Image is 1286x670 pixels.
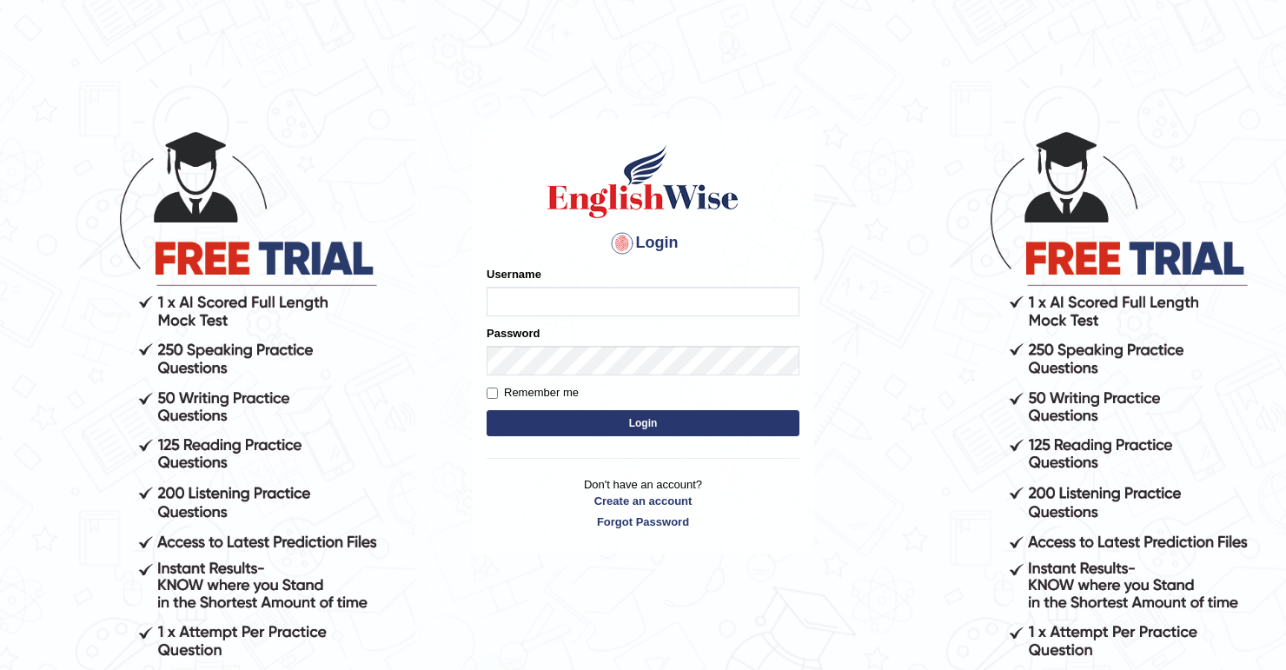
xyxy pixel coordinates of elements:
input: Remember me [487,388,498,399]
a: Create an account [487,493,799,509]
img: Logo of English Wise sign in for intelligent practice with AI [544,143,742,221]
button: Login [487,410,799,436]
label: Remember me [487,384,579,401]
a: Forgot Password [487,514,799,530]
p: Don't have an account? [487,476,799,530]
label: Password [487,325,540,342]
h4: Login [487,229,799,257]
label: Username [487,266,541,282]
